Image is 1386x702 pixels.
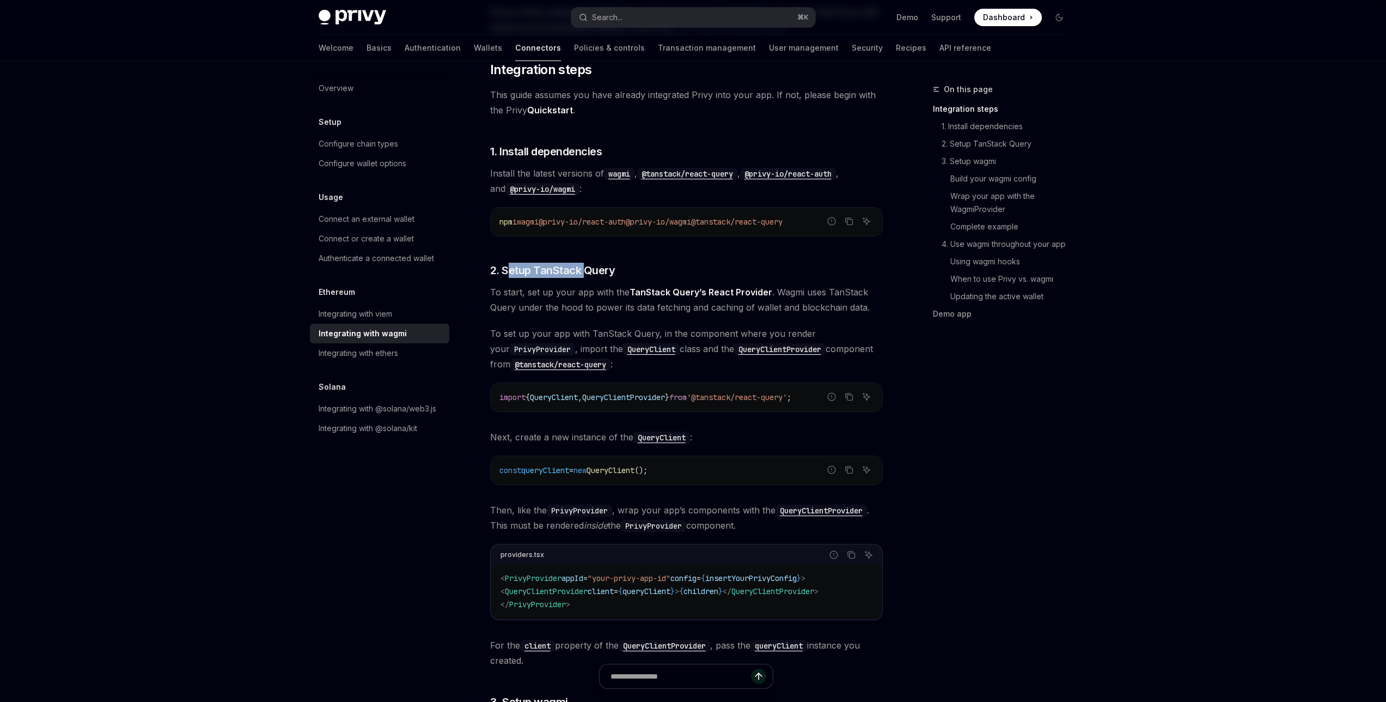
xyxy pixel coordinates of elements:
span: = [697,573,701,583]
a: Integration steps [933,100,1077,118]
button: Ask AI [859,390,874,404]
span: To set up your app with TanStack Query, in the component where you render your , import the class... [490,326,883,372]
code: client [520,640,555,652]
a: Quickstart [527,105,573,116]
a: TanStack Query’s React Provider [630,287,772,298]
button: Report incorrect code [825,463,839,477]
span: Dashboard [983,12,1025,23]
span: Install the latest versions of , , , and : [490,166,883,196]
a: 4. Use wagmi throughout your app [933,235,1077,253]
span: appId [561,573,583,583]
a: Integrating with ethers [310,343,449,363]
span: @privy-io/react-auth [539,217,626,227]
span: PrivyProvider [509,600,566,609]
span: { [701,573,705,583]
span: ⌘ K [797,13,809,22]
a: Policies & controls [574,35,645,61]
span: '@tanstack/react-query' [687,392,787,402]
span: } [670,586,675,596]
h5: Usage [319,191,343,204]
span: npm [499,217,512,227]
span: > [814,586,819,596]
a: Authenticate a connected wallet [310,249,449,268]
button: Open search [571,8,815,27]
div: providers.tsx [500,548,544,562]
a: Welcome [319,35,353,61]
span: client [588,586,614,596]
a: client [520,640,555,651]
a: wagmi [604,168,634,179]
span: 1. Install dependencies [490,144,602,159]
a: QueryClient [633,432,690,443]
button: Ask AI [862,548,876,562]
span: "your-privy-app-id" [588,573,670,583]
a: Connect or create a wallet [310,229,449,249]
span: QueryClient [587,465,634,475]
span: } [797,573,801,583]
span: For the property of the , pass the instance you created. [490,638,883,668]
span: (); [634,465,648,475]
code: @privy-io/react-auth [740,168,836,180]
a: API reference [939,35,991,61]
button: Report incorrect code [827,548,841,562]
a: Transaction management [658,35,756,61]
div: Integrating with wagmi [319,327,407,340]
span: To start, set up your app with the . Wagmi uses TanStack Query under the hood to power its data f... [490,285,883,315]
div: Integrating with ethers [319,347,398,360]
code: QueryClient [633,432,690,444]
span: new [573,465,587,475]
div: Integrating with @solana/kit [319,422,417,435]
a: Support [931,12,961,23]
span: } [665,392,669,402]
a: QueryClientProvider [734,343,826,354]
span: @privy-io/wagmi [626,217,691,227]
button: Report incorrect code [825,390,839,404]
a: Integrating with viem [310,304,449,324]
span: config [670,573,697,583]
span: queryClient [521,465,569,475]
span: </ [723,586,731,596]
a: @privy-io/wagmi [505,183,579,194]
a: Connectors [515,35,561,61]
span: { [526,392,530,402]
a: Demo app [933,305,1077,323]
div: Search... [592,11,622,24]
span: = [614,586,618,596]
span: PrivyProvider [505,573,561,583]
div: Overview [319,82,353,95]
code: QueryClientProvider [619,640,710,652]
a: Dashboard [974,9,1042,26]
button: Toggle dark mode [1051,9,1068,26]
div: Integrating with @solana/web3.js [319,402,436,415]
span: from [669,392,687,402]
span: i [512,217,517,227]
a: Recipes [896,35,926,61]
code: PrivyProvider [547,505,612,517]
a: @tanstack/react-query [510,359,610,370]
a: Using wagmi hooks [933,253,1077,270]
span: , [578,392,582,402]
a: User management [769,35,839,61]
button: Ask AI [859,463,874,477]
em: inside [584,520,608,531]
a: Overview [310,78,449,98]
a: Updating the active wallet [933,288,1077,305]
span: const [499,465,521,475]
div: Authenticate a connected wallet [319,252,434,265]
a: 3. Setup wagmi [933,153,1077,170]
a: queryClient [750,640,807,651]
a: Security [852,35,883,61]
code: QueryClientProvider [734,343,826,355]
a: QueryClientProvider [776,505,867,516]
span: = [583,573,588,583]
span: > [566,600,570,609]
code: queryClient [750,640,807,652]
button: Copy the contents from the code block [842,463,856,477]
span: ; [787,392,791,402]
div: Configure wallet options [319,157,406,170]
a: When to use Privy vs. wagmi [933,270,1077,288]
code: @tanstack/react-query [510,359,610,371]
span: < [500,586,505,596]
span: Next, create a new instance of the : [490,429,883,445]
span: QueryClientProvider [731,586,814,596]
